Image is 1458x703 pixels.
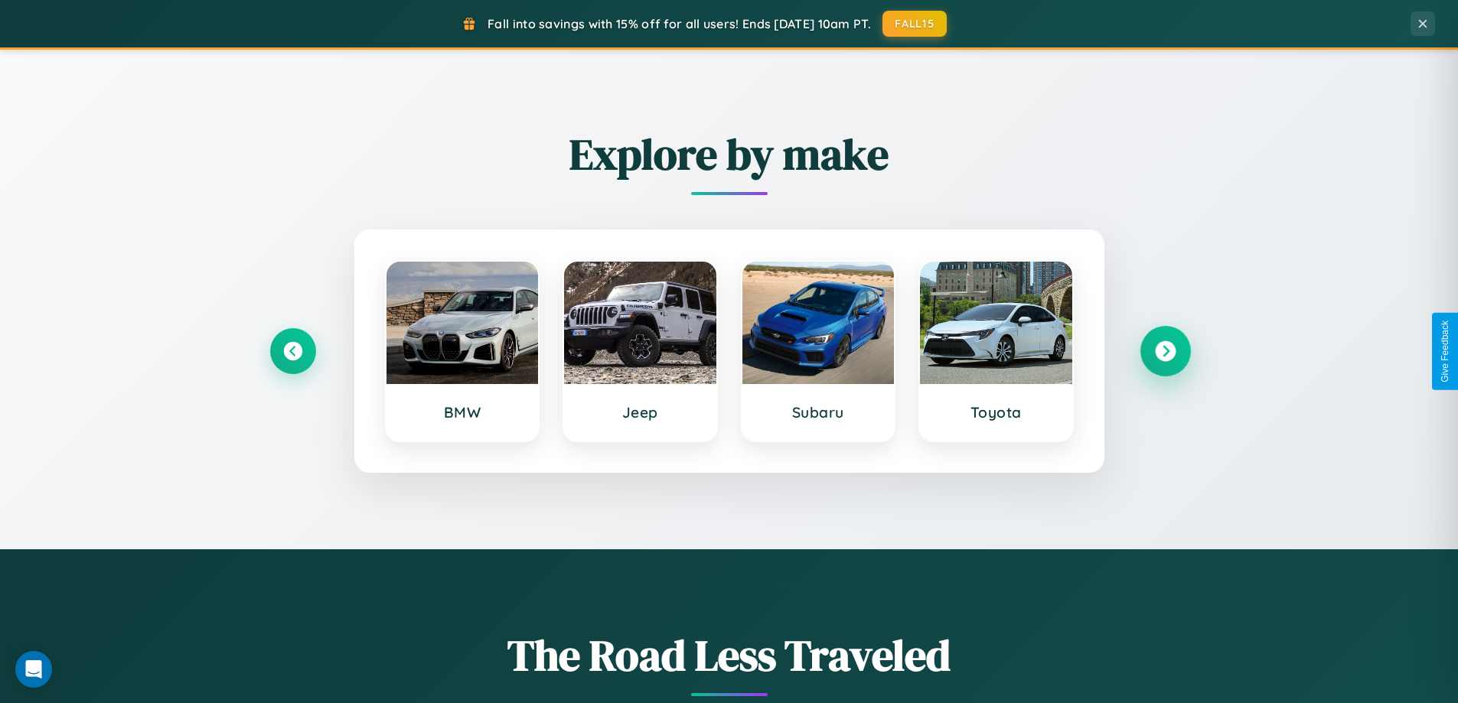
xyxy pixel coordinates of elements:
div: Open Intercom Messenger [15,651,52,688]
h3: Toyota [935,403,1057,421]
span: Fall into savings with 15% off for all users! Ends [DATE] 10am PT. [488,16,871,31]
h3: Jeep [579,403,701,421]
h3: Subaru [758,403,879,421]
h3: BMW [402,403,524,421]
button: FALL15 [882,11,947,37]
h1: The Road Less Traveled [270,626,1189,685]
div: Give Feedback [1440,321,1450,382]
h2: Explore by make [270,125,1189,184]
